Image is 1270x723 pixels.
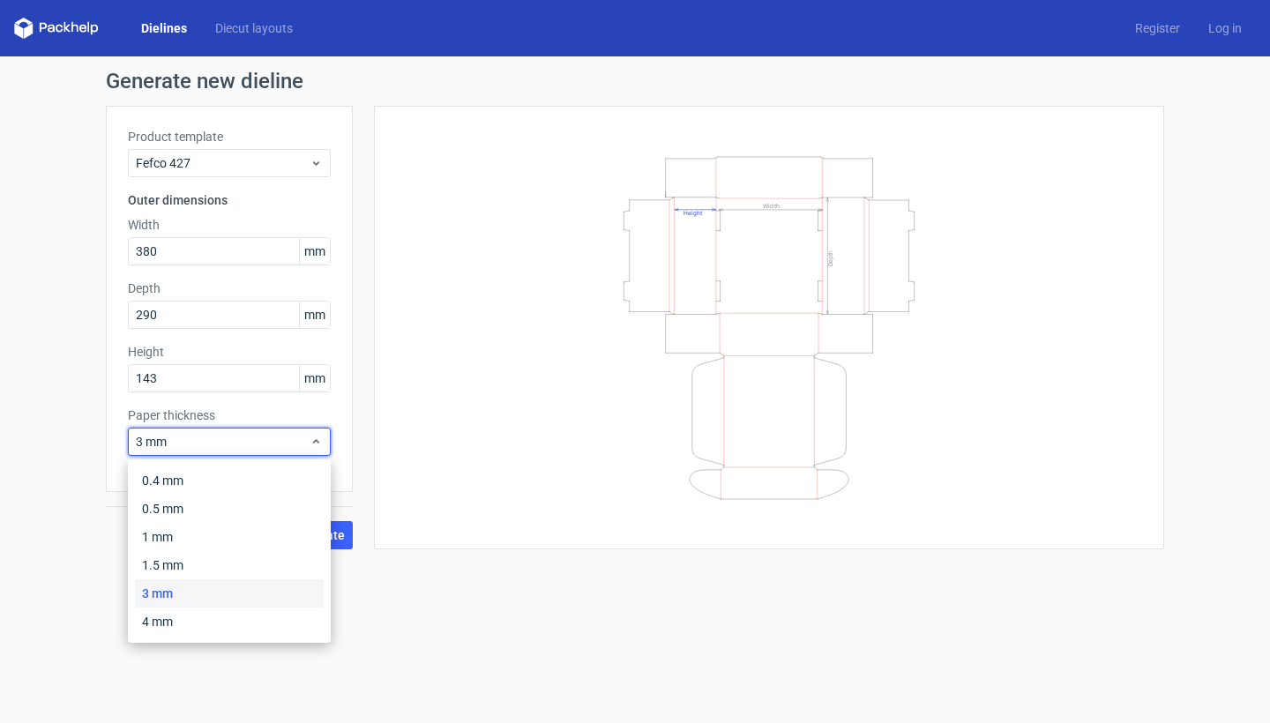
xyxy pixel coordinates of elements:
label: Paper thickness [128,406,331,424]
a: Dielines [127,19,201,37]
label: Product template [128,128,331,145]
div: 1 mm [135,523,324,551]
div: 3 mm [135,579,324,607]
h3: Outer dimensions [128,191,331,209]
label: Depth [128,280,331,297]
a: Log in [1194,19,1256,37]
a: Register [1121,19,1194,37]
label: Width [128,216,331,234]
a: Diecut layouts [201,19,307,37]
text: Depth [827,250,834,265]
div: 4 mm [135,607,324,636]
text: Height [684,209,702,216]
span: mm [299,365,330,391]
span: Fefco 427 [136,154,310,172]
label: Height [128,343,331,361]
span: mm [299,302,330,328]
text: Width [763,201,780,209]
h1: Generate new dieline [106,71,1164,92]
span: mm [299,238,330,265]
div: 1.5 mm [135,551,324,579]
div: 0.4 mm [135,466,324,495]
span: 3 mm [136,433,310,451]
div: 0.5 mm [135,495,324,523]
